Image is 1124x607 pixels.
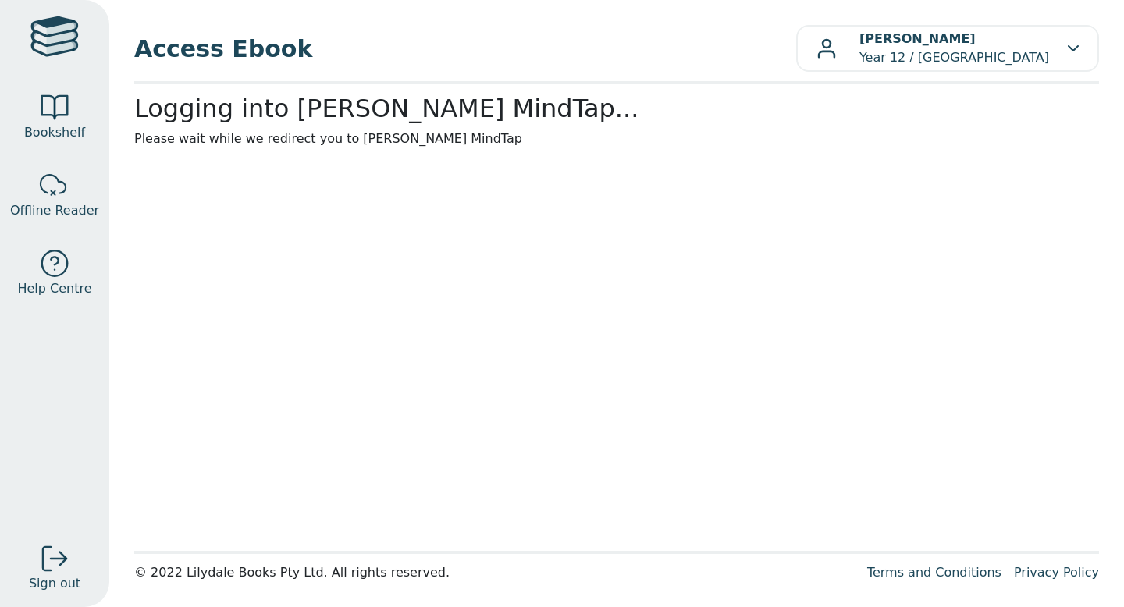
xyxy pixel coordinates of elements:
span: Bookshelf [24,123,85,142]
a: Privacy Policy [1014,565,1099,580]
h2: Logging into [PERSON_NAME] MindTap... [134,94,1099,123]
button: [PERSON_NAME]Year 12 / [GEOGRAPHIC_DATA] [796,25,1099,72]
span: Help Centre [17,279,91,298]
p: Year 12 / [GEOGRAPHIC_DATA] [859,30,1049,67]
span: Offline Reader [10,201,99,220]
div: © 2022 Lilydale Books Pty Ltd. All rights reserved. [134,563,855,582]
span: Access Ebook [134,31,796,66]
p: Please wait while we redirect you to [PERSON_NAME] MindTap [134,130,1099,148]
span: Sign out [29,574,80,593]
a: Terms and Conditions [867,565,1001,580]
b: [PERSON_NAME] [859,31,976,46]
